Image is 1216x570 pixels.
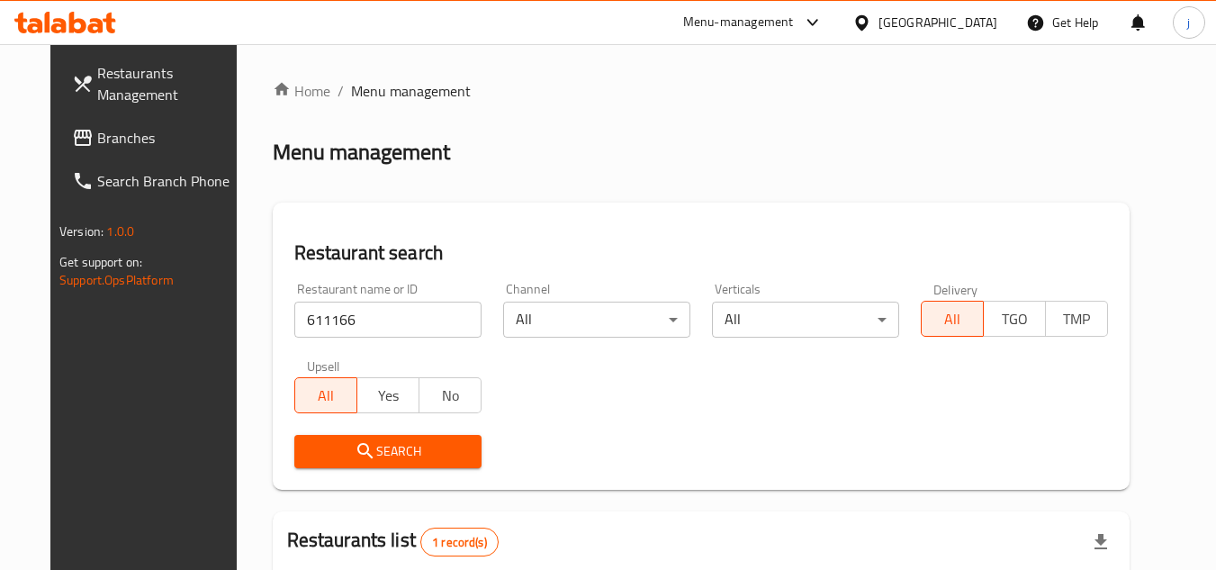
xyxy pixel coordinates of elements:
span: j [1187,13,1190,32]
span: 1.0.0 [106,220,134,243]
label: Upsell [307,359,340,372]
div: All [712,302,899,338]
span: Search Branch Phone [97,170,239,192]
button: TMP [1045,301,1108,337]
span: Version: [59,220,104,243]
h2: Restaurant search [294,240,1108,267]
button: Yes [356,377,419,413]
span: Get support on: [59,250,142,274]
span: 1 record(s) [421,534,498,551]
span: All [302,383,350,409]
span: Branches [97,127,239,149]
a: Restaurants Management [58,51,254,116]
a: Support.OpsPlatform [59,268,174,292]
label: Delivery [933,283,978,295]
h2: Restaurants list [287,527,499,556]
button: No [419,377,482,413]
a: Home [273,80,330,102]
span: Restaurants Management [97,62,239,105]
button: TGO [983,301,1046,337]
nav: breadcrumb [273,80,1130,102]
a: Branches [58,116,254,159]
span: Yes [365,383,412,409]
button: Search [294,435,482,468]
button: All [294,377,357,413]
span: No [427,383,474,409]
a: Search Branch Phone [58,159,254,203]
div: Export file [1079,520,1122,564]
h2: Menu management [273,138,450,167]
li: / [338,80,344,102]
span: Search [309,440,467,463]
input: Search for restaurant name or ID.. [294,302,482,338]
div: All [503,302,690,338]
button: All [921,301,984,337]
div: [GEOGRAPHIC_DATA] [878,13,997,32]
span: TGO [991,306,1039,332]
div: Menu-management [683,12,794,33]
span: Menu management [351,80,471,102]
span: TMP [1053,306,1101,332]
span: All [929,306,977,332]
